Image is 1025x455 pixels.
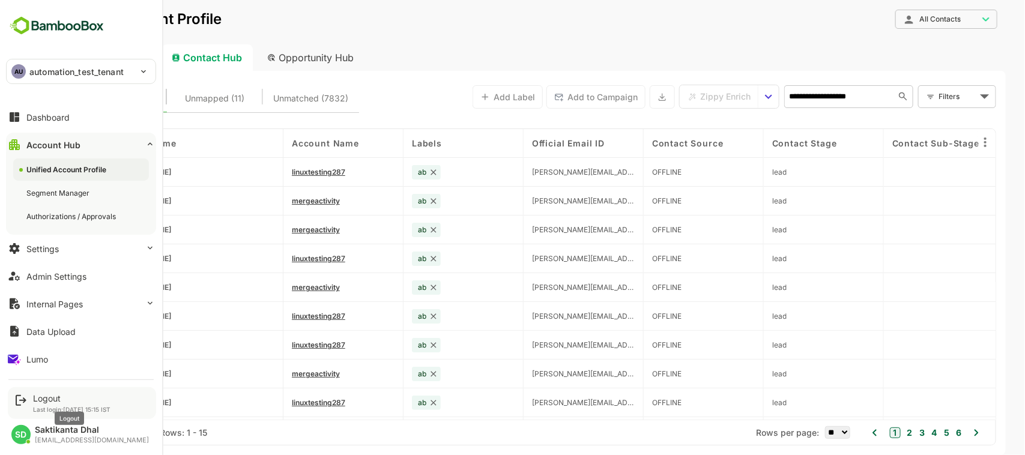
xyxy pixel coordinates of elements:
[35,425,149,435] div: Saktikanta Dhal
[895,84,954,109] div: Filters
[714,427,777,438] span: Rows per page:
[490,196,593,205] span: bryan@linuxtesting1633.net
[730,398,745,407] span: lead
[70,196,129,205] span: bryan Cooper
[610,254,639,263] span: OFFLINE
[70,167,129,176] span: bryan Cooper
[490,225,593,234] span: bryan@linuxtesting1635.net
[6,133,156,157] button: Account Hub
[490,312,593,321] span: bryan@linuxtesting1645.net
[610,369,639,378] span: OFFLINE
[33,406,110,413] p: Last login: [DATE] 15:15 IST
[610,167,639,176] span: OFFLINE
[26,327,76,337] div: Data Upload
[376,369,384,378] span: ab
[716,85,737,108] button: select enrich strategy
[610,398,639,407] span: OFFLINE
[250,283,298,292] span: mergeactivity
[370,194,399,208] div: ab
[608,85,633,109] button: Export the selected data as CSV
[370,309,399,324] div: ab
[26,354,48,364] div: Lumo
[376,283,384,292] span: ab
[6,105,156,129] button: Dashboard
[26,140,80,150] div: Account Hub
[26,188,92,198] div: Segment Manager
[232,91,307,106] span: These are the contacts which did not match with any of the existing accounts
[370,338,399,352] div: ab
[11,64,26,79] div: AU
[370,138,400,148] span: Labels
[6,14,107,37] img: BambooboxFullLogoMark.5f36c76dfaba33ec1ec1367b70bb1252.svg
[848,427,859,438] button: 1
[490,369,593,378] span: bryan@linuxtesting1656.net
[6,347,156,371] button: Lumo
[70,283,129,292] span: bryan Cooper
[490,167,593,176] span: bryan@linuxtesting1632.net
[637,85,737,109] div: enrich split button
[35,436,149,444] div: [EMAIL_ADDRESS][DOMAIN_NAME]
[730,138,795,148] span: Contact Stage
[6,319,156,343] button: Data Upload
[70,312,129,321] span: bryan Cooper
[370,396,399,410] div: ab
[874,426,883,439] button: 3
[250,340,303,349] span: linuxtesting287
[70,340,129,349] span: bryan Cooper
[6,237,156,261] button: Settings
[730,254,745,263] span: lead
[610,196,639,205] span: OFFLINE
[376,254,384,263] span: ab
[250,369,298,378] span: mergeactivity
[26,164,109,175] div: Unified Account Profile
[370,223,399,237] div: ab
[19,12,180,26] p: Unified Account Profile
[26,211,118,221] div: Authorizations / Approvals
[431,85,501,109] button: Add Label
[730,196,745,205] span: lead
[250,196,298,205] span: mergeactivity
[610,283,639,292] span: OFFLINE
[70,369,129,378] span: bryan Cooper
[7,59,156,83] div: AUautomation_test_tenant
[26,299,83,309] div: Internal Pages
[70,398,129,407] span: bryan Cooper
[370,280,399,295] div: ab
[70,138,135,148] span: Contact Name
[41,91,112,106] span: These are the contacts which matched with only one of the existing accounts
[70,254,129,263] span: bryan Cooper
[610,340,639,349] span: OFFLINE
[490,138,563,148] span: Official Email ID
[730,340,745,349] span: lead
[730,312,745,321] span: lead
[250,312,303,321] span: linuxtesting287
[376,225,384,234] span: ab
[376,340,384,349] span: ab
[29,65,124,78] p: automation_test_tenant
[370,367,399,381] div: ab
[911,426,919,439] button: 6
[376,312,384,321] span: ab
[70,225,129,234] span: bryan Cooper
[144,91,203,106] span: These are the contacts which matched with multiple existing accounts
[216,44,322,71] div: Opportunity Hub
[853,8,955,31] div: All Contacts
[376,196,384,205] span: ab
[490,283,593,292] span: bryan@linuxtesting1643.net
[250,167,303,176] span: linuxtesting287
[490,340,593,349] span: bryan@linuxtesting1649.net
[370,252,399,266] div: ab
[887,426,895,439] button: 4
[490,398,593,407] span: bryan@linuxtesting1648.net
[730,283,745,292] span: lead
[370,165,399,179] div: ab
[730,369,745,378] span: lead
[877,15,919,23] span: All Contacts
[6,292,156,316] button: Internal Pages
[250,225,298,234] span: mergeactivity
[376,167,384,176] span: ab
[6,264,156,288] button: Admin Settings
[490,254,593,263] span: bryan@linuxtesting1640.net
[26,244,59,254] div: Settings
[638,85,716,108] button: Zippy Enrich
